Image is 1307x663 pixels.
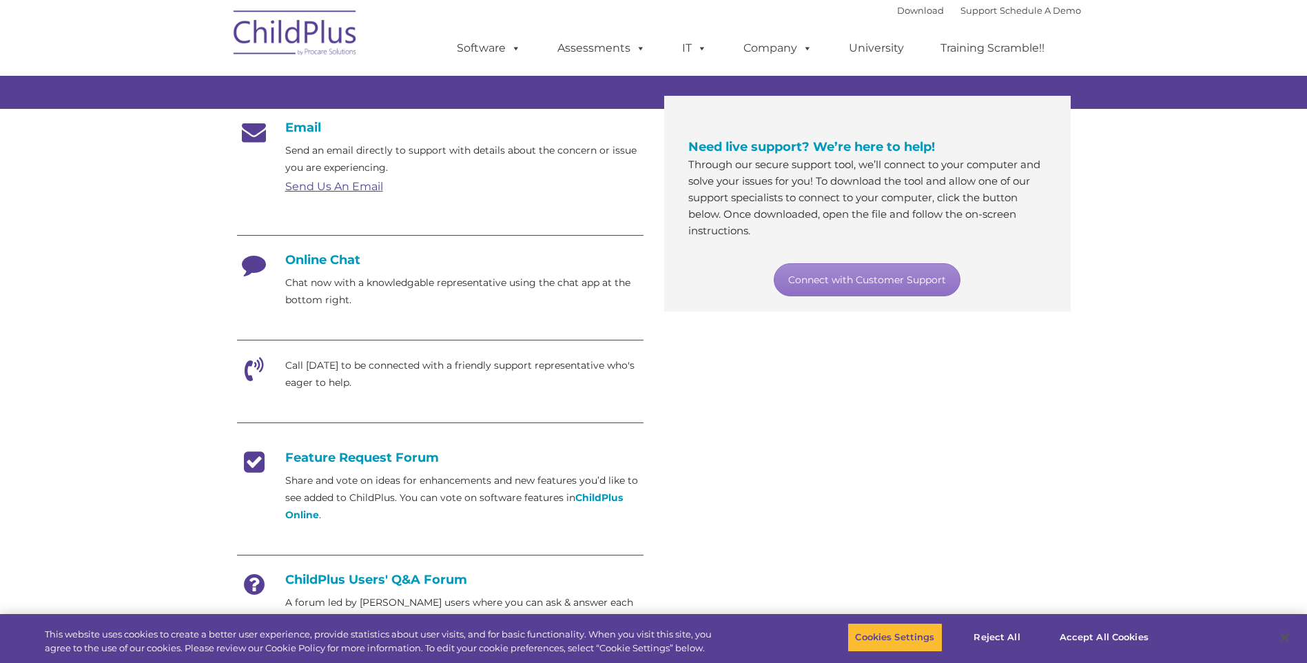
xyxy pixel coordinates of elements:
[897,5,1081,16] font: |
[237,450,644,465] h4: Feature Request Forum
[927,34,1058,62] a: Training Scramble!!
[237,572,644,587] h4: ChildPlus Users' Q&A Forum
[237,120,644,135] h4: Email
[688,139,935,154] span: Need live support? We’re here to help!
[285,594,644,646] p: A forum led by [PERSON_NAME] users where you can ask & answer each other’s questions about the so...
[668,34,721,62] a: IT
[285,274,644,309] p: Chat now with a knowledgable representative using the chat app at the bottom right.
[237,252,644,267] h4: Online Chat
[285,180,383,193] a: Send Us An Email
[1052,623,1156,652] button: Accept All Cookies
[835,34,918,62] a: University
[847,623,942,652] button: Cookies Settings
[544,34,659,62] a: Assessments
[227,1,364,70] img: ChildPlus by Procare Solutions
[45,628,719,655] div: This website uses cookies to create a better user experience, provide statistics about user visit...
[443,34,535,62] a: Software
[285,491,623,521] a: ChildPlus Online
[1270,622,1300,653] button: Close
[897,5,944,16] a: Download
[285,142,644,176] p: Send an email directly to support with details about the concern or issue you are experiencing.
[285,472,644,524] p: Share and vote on ideas for enhancements and new features you’d like to see added to ChildPlus. Y...
[285,357,644,391] p: Call [DATE] to be connected with a friendly support representative who's eager to help.
[954,623,1040,652] button: Reject All
[774,263,960,296] a: Connect with Customer Support
[1000,5,1081,16] a: Schedule A Demo
[730,34,826,62] a: Company
[960,5,997,16] a: Support
[688,156,1047,239] p: Through our secure support tool, we’ll connect to your computer and solve your issues for you! To...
